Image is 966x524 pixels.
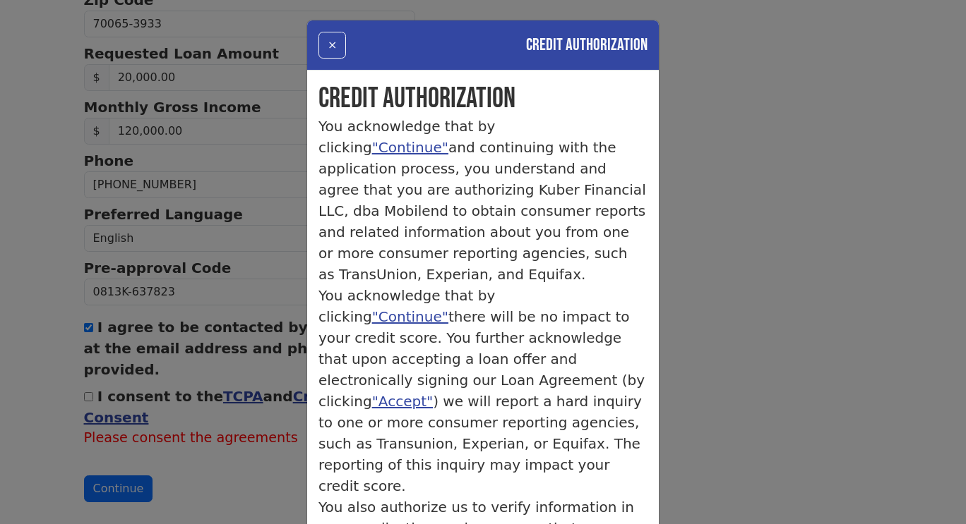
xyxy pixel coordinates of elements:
[372,308,448,325] a: "Continue"
[318,285,648,496] p: You acknowledge that by clicking there will be no impact to your credit score. You further acknow...
[372,393,434,410] a: "Accept"
[318,116,648,285] p: You acknowledge that by clicking and continuing with the application process, you understand and ...
[526,32,648,58] h4: Credit Authorization
[318,32,346,59] button: ×
[372,139,448,156] a: "Continue"
[318,82,648,116] h1: Credit Authorization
